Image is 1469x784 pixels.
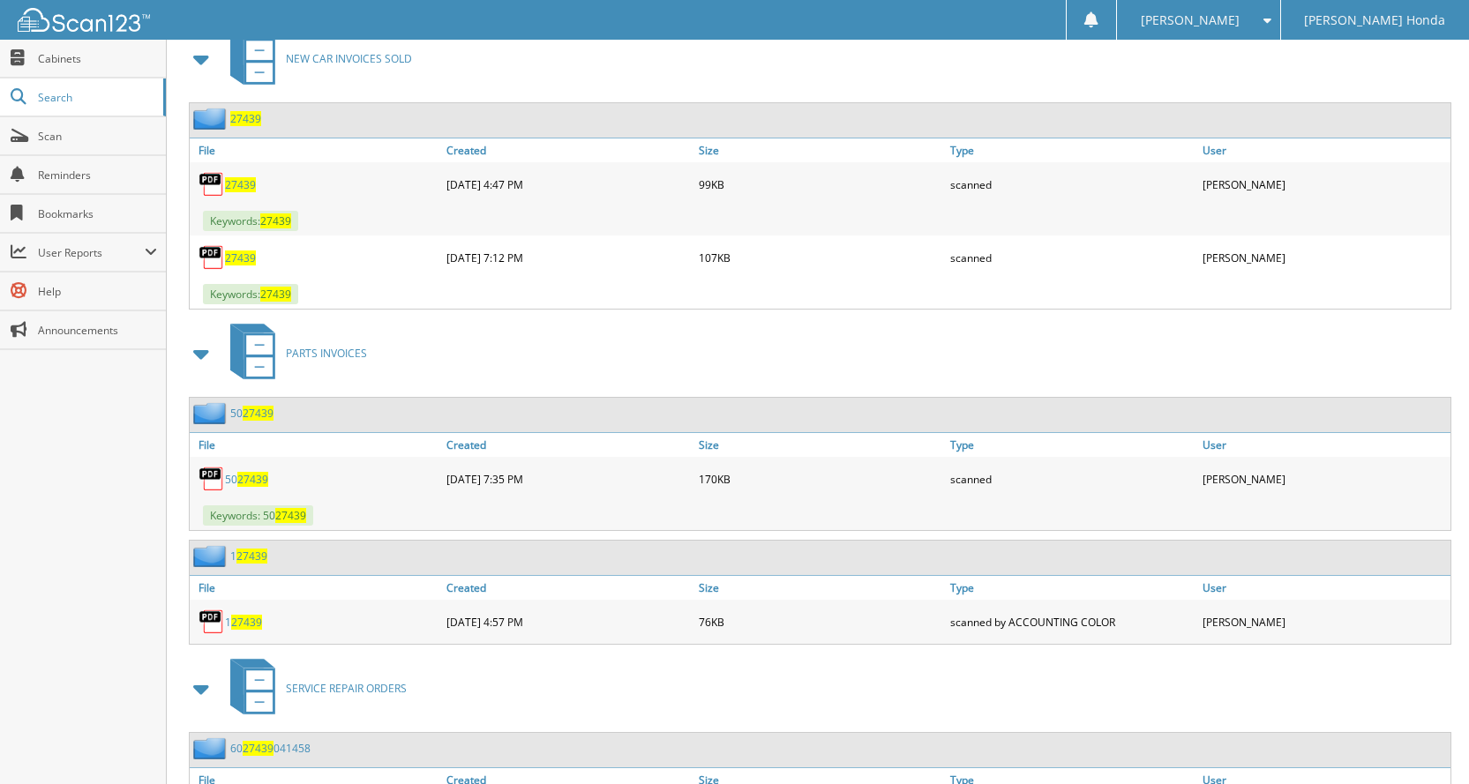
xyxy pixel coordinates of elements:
[694,461,947,497] div: 170KB
[442,433,694,457] a: Created
[190,138,442,162] a: File
[1198,240,1450,275] div: [PERSON_NAME]
[220,318,367,388] a: PARTS INVOICES
[286,681,407,696] span: SERVICE REPAIR ORDERS
[442,240,694,275] div: [DATE] 7:12 PM
[38,245,145,260] span: User Reports
[203,284,298,304] span: Keywords:
[193,108,230,130] img: folder2.png
[946,240,1198,275] div: scanned
[1381,699,1469,784] iframe: Chat Widget
[237,472,268,487] span: 27439
[1198,167,1450,202] div: [PERSON_NAME]
[442,576,694,600] a: Created
[442,604,694,639] div: [DATE] 4:57 PM
[236,549,267,564] span: 27439
[203,505,313,526] span: Keywords: 50
[260,287,291,302] span: 27439
[199,609,225,635] img: PDF.png
[1198,138,1450,162] a: User
[694,138,947,162] a: Size
[442,138,694,162] a: Created
[243,741,274,756] span: 27439
[193,545,230,567] img: folder2.png
[243,406,274,421] span: 27439
[193,737,230,759] img: folder2.png
[1141,15,1240,26] span: [PERSON_NAME]
[193,402,230,424] img: folder2.png
[442,167,694,202] div: [DATE] 4:47 PM
[225,177,256,192] a: 27439
[946,576,1198,600] a: Type
[694,240,947,275] div: 107KB
[38,168,157,183] span: Reminders
[1198,461,1450,497] div: [PERSON_NAME]
[18,8,150,32] img: scan123-logo-white.svg
[1198,433,1450,457] a: User
[1304,15,1445,26] span: [PERSON_NAME] Honda
[190,433,442,457] a: File
[38,206,157,221] span: Bookmarks
[946,433,1198,457] a: Type
[230,741,311,756] a: 6027439041458
[220,24,412,93] a: NEW CAR INVOICES SOLD
[1198,576,1450,600] a: User
[230,111,261,126] a: 27439
[694,576,947,600] a: Size
[286,346,367,361] span: PARTS INVOICES
[199,466,225,492] img: PDF.png
[225,615,262,630] a: 127439
[38,129,157,144] span: Scan
[220,653,407,723] a: SERVICE REPAIR ORDERS
[694,433,947,457] a: Size
[230,406,274,421] a: 5027439
[694,604,947,639] div: 76KB
[203,211,298,231] span: Keywords:
[1198,604,1450,639] div: [PERSON_NAME]
[694,167,947,202] div: 99KB
[231,615,262,630] span: 27439
[442,461,694,497] div: [DATE] 7:35 PM
[38,323,157,338] span: Announcements
[199,171,225,198] img: PDF.png
[225,250,256,265] a: 27439
[946,167,1198,202] div: scanned
[38,90,154,105] span: Search
[946,461,1198,497] div: scanned
[225,472,268,487] a: 5027439
[946,604,1198,639] div: scanned by ACCOUNTING COLOR
[260,213,291,228] span: 27439
[230,549,267,564] a: 127439
[199,244,225,271] img: PDF.png
[190,576,442,600] a: File
[38,284,157,299] span: Help
[38,51,157,66] span: Cabinets
[946,138,1198,162] a: Type
[275,508,306,523] span: 27439
[286,51,412,66] span: NEW CAR INVOICES SOLD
